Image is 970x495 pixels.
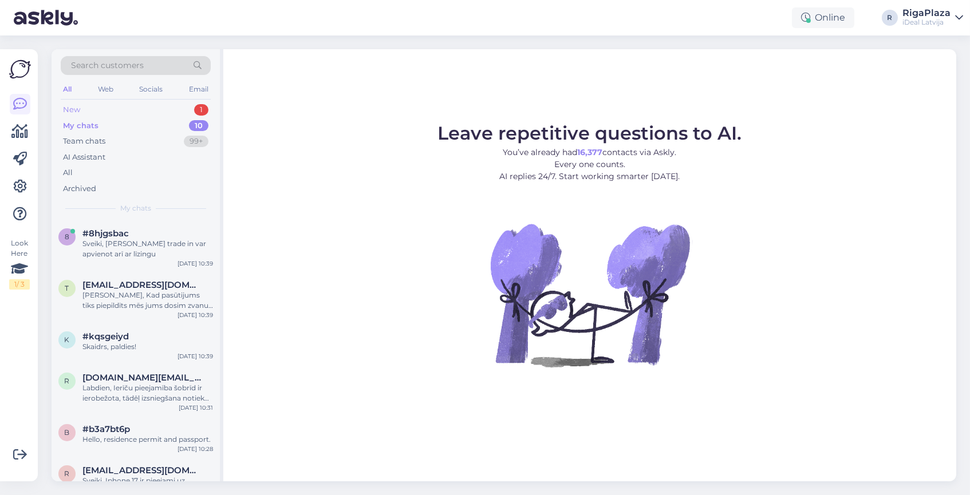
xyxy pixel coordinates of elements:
[438,146,742,183] p: You’ve already had contacts via Askly. Every one counts. AI replies 24/7. Start working smarter [...
[179,403,213,412] div: [DATE] 10:31
[82,239,213,259] div: Sveiki, [PERSON_NAME] trade in var apvienot arī ar līzingu
[65,335,70,344] span: k
[63,120,98,132] div: My chats
[82,280,202,290] span: tma1337@outlook.com
[194,104,208,116] div: 1
[65,469,70,478] span: r
[792,7,854,28] div: Online
[82,383,213,403] div: Labdien, Ierīču pieejamība šobrīd ir ierobežota, tādēļ izsniegšana notiek rindas kārtībā. Diemžēl...
[82,373,202,383] span: rioly97.vg@gmail.com
[82,331,129,342] span: #kqsgeiyd
[65,428,70,437] span: b
[184,136,208,147] div: 99+
[63,136,105,147] div: Team chats
[82,290,213,311] div: [PERSON_NAME], Kad pasūtijums tiks piepildīts mēs jums dosim zvanu sastībā ar [PERSON_NAME].
[120,203,151,213] span: My chats
[882,10,898,26] div: R
[178,352,213,361] div: [DATE] 10:39
[178,311,213,319] div: [DATE] 10:39
[178,445,213,453] div: [DATE] 10:28
[63,167,73,179] div: All
[82,424,130,434] span: #b3a7bt6p
[189,120,208,132] div: 10
[178,259,213,268] div: [DATE] 10:39
[61,82,74,97] div: All
[902,9,963,27] a: RigaPlazaiDeal Latvija
[902,18,951,27] div: iDeal Latvija
[63,104,80,116] div: New
[63,183,96,195] div: Archived
[65,377,70,385] span: r
[71,60,144,72] span: Search customers
[9,279,30,290] div: 1 / 3
[63,152,105,163] div: AI Assistant
[187,82,211,97] div: Email
[82,228,129,239] span: #8hjgsbac
[9,58,31,80] img: Askly Logo
[902,9,951,18] div: RigaPlaza
[82,465,202,476] span: rednijs2017@gmail.com
[65,232,69,241] span: 8
[82,434,213,445] div: Hello, residence permit and passport.
[487,192,693,398] img: No Chat active
[438,122,742,144] span: Leave repetitive questions to AI.
[65,284,69,292] span: t
[9,238,30,290] div: Look Here
[137,82,165,97] div: Socials
[96,82,116,97] div: Web
[578,147,603,157] b: 16,377
[82,342,213,352] div: Skaidrs, paldies!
